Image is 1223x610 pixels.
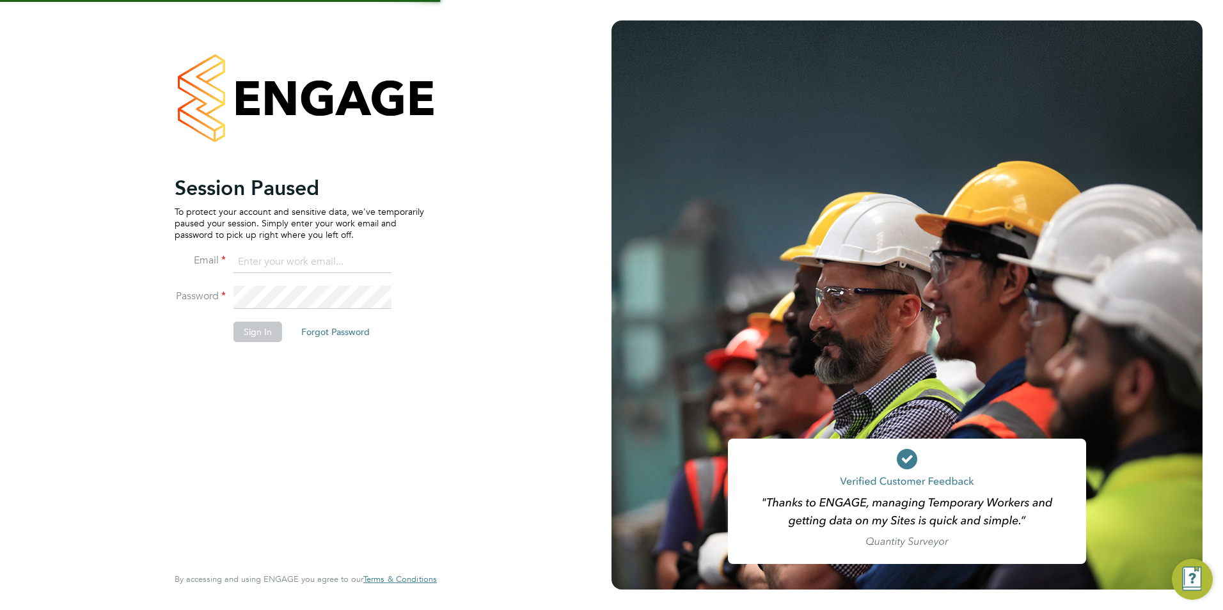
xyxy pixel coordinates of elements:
input: Enter your work email... [233,251,391,274]
span: By accessing and using ENGAGE you agree to our [175,574,437,584]
label: Password [175,290,226,303]
button: Forgot Password [291,322,380,342]
h2: Session Paused [175,175,424,201]
label: Email [175,254,226,267]
a: Terms & Conditions [363,574,437,584]
button: Engage Resource Center [1172,559,1213,600]
button: Sign In [233,322,282,342]
p: To protect your account and sensitive data, we've temporarily paused your session. Simply enter y... [175,206,424,241]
